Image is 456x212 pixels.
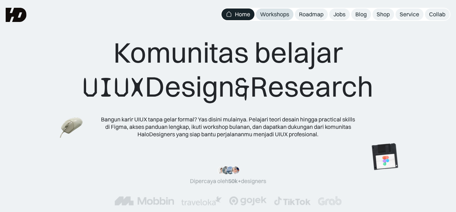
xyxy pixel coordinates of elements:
[400,11,419,18] div: Service
[329,8,350,20] a: Jobs
[260,11,289,18] div: Workshops
[228,177,241,184] span: 50k+
[351,8,371,20] a: Blog
[190,177,266,185] div: Dipercaya oleh designers
[83,70,145,104] span: UIUX
[83,35,373,104] div: Komunitas belajar Design Research
[235,70,250,104] span: &
[372,8,394,20] a: Shop
[395,8,423,20] a: Service
[295,8,328,20] a: Roadmap
[256,8,293,20] a: Workshops
[377,11,390,18] div: Shop
[299,11,323,18] div: Roadmap
[235,11,250,18] div: Home
[221,8,254,20] a: Home
[101,116,356,138] div: Bangun karir UIUX tanpa gelar formal? Yas disini mulainya. Pelajari teori desain hingga practical...
[425,8,450,20] a: Collab
[355,11,367,18] div: Blog
[429,11,445,18] div: Collab
[333,11,345,18] div: Jobs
